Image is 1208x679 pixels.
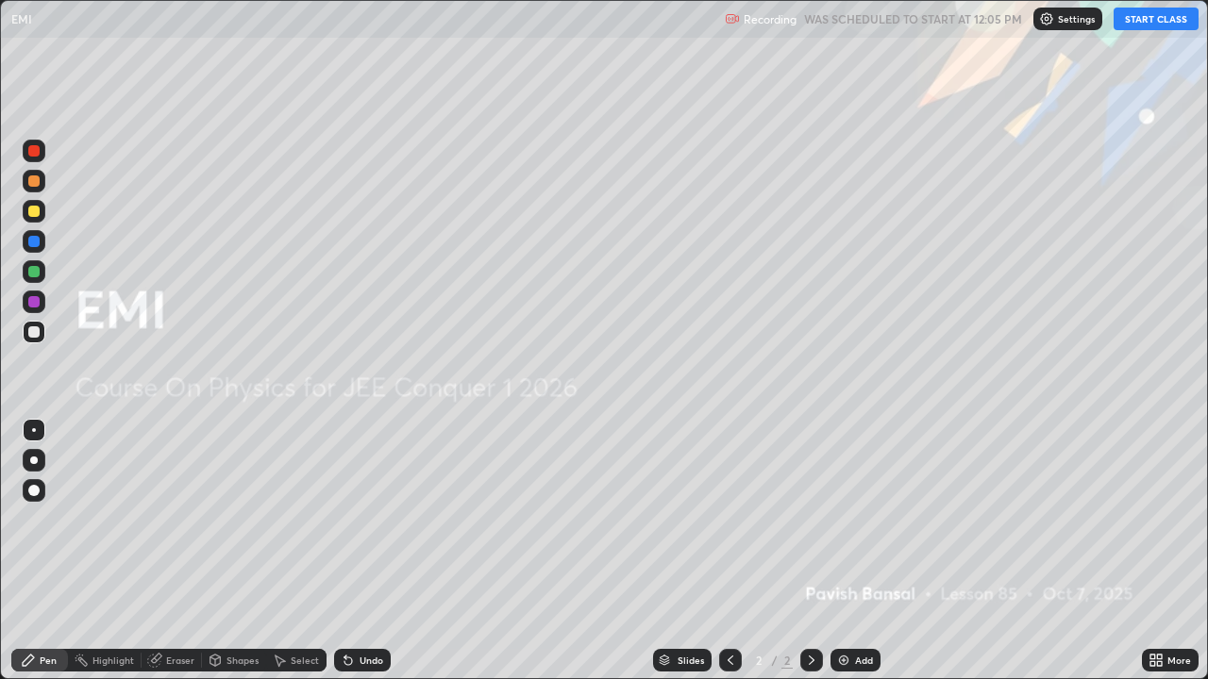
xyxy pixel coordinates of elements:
[40,655,57,665] div: Pen
[678,655,704,665] div: Slides
[1058,14,1095,24] p: Settings
[1114,8,1199,30] button: START CLASS
[166,655,194,665] div: Eraser
[725,11,740,26] img: recording.375f2c34.svg
[804,10,1022,27] h5: WAS SCHEDULED TO START AT 12:05 PM
[749,654,768,666] div: 2
[836,653,851,668] img: add-slide-button
[291,655,319,665] div: Select
[781,652,793,669] div: 2
[92,655,134,665] div: Highlight
[360,655,383,665] div: Undo
[855,655,873,665] div: Add
[226,655,259,665] div: Shapes
[772,654,778,666] div: /
[1167,655,1191,665] div: More
[11,11,32,26] p: EMI
[744,12,797,26] p: Recording
[1039,11,1054,26] img: class-settings-icons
